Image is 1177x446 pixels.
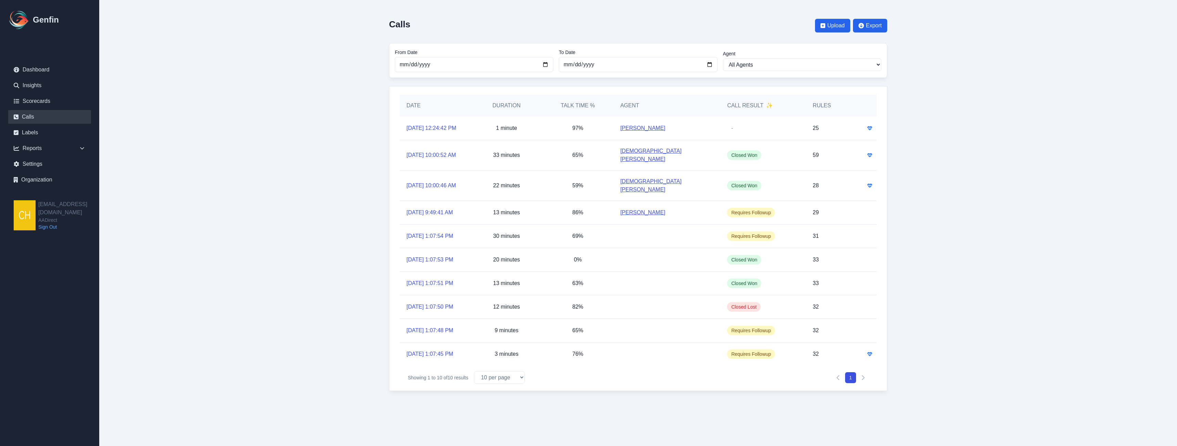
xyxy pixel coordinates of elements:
[572,326,583,335] p: 65%
[448,375,453,380] span: 10
[406,232,453,240] a: [DATE] 1:07:54 PM
[813,181,819,190] p: 28
[14,200,36,230] img: chsmith@aadirect.com
[559,49,717,56] label: To Date
[38,200,99,217] h2: [EMAIL_ADDRESS][DOMAIN_NAME]
[727,181,761,190] span: Closed Won
[727,231,775,241] span: Requires Followup
[8,63,91,77] a: Dashboard
[620,147,713,163] a: [DEMOGRAPHIC_DATA][PERSON_NAME]
[406,102,464,110] h5: Date
[845,372,856,383] button: 1
[572,279,583,287] p: 63%
[406,350,453,358] a: [DATE] 1:07:45 PM
[493,303,520,311] p: 12 minutes
[866,22,882,30] span: Export
[496,124,517,132] p: 1 minute
[620,177,713,194] a: [DEMOGRAPHIC_DATA][PERSON_NAME]
[8,173,91,187] a: Organization
[8,126,91,139] a: Labels
[813,232,819,240] p: 31
[406,279,453,287] a: [DATE] 1:07:51 PM
[727,208,775,217] span: Requires Followup
[727,349,775,359] span: Requires Followup
[815,19,850,32] button: Upload
[395,49,553,56] label: From Date
[493,256,520,264] p: 20 minutes
[478,102,535,110] h5: Duration
[813,279,819,287] p: 33
[406,181,456,190] a: [DATE] 10:00:46 AM
[813,151,819,159] p: 59
[813,102,831,110] h5: Rules
[406,208,453,217] a: [DATE] 9:49:41 AM
[727,102,773,110] h5: Call Result
[493,208,520,217] p: 13 minutes
[38,217,99,224] span: AADirect
[620,102,639,110] h5: Agent
[8,9,30,31] img: Logo
[8,94,91,108] a: Scorecards
[813,326,819,335] p: 32
[493,181,520,190] p: 22 minutes
[813,208,819,217] p: 29
[406,151,456,159] a: [DATE] 10:00:52 AM
[8,141,91,155] div: Reports
[572,232,583,240] p: 69%
[572,208,583,217] p: 86%
[406,256,453,264] a: [DATE] 1:07:53 PM
[727,255,761,265] span: Closed Won
[572,303,583,311] p: 82%
[406,124,456,132] a: [DATE] 12:24:42 PM
[727,326,775,335] span: Requires Followup
[406,326,453,335] a: [DATE] 1:07:48 PM
[766,102,773,110] span: ✨
[33,14,59,25] h1: Genfin
[572,181,583,190] p: 59%
[813,303,819,311] p: 32
[723,50,881,57] label: Agent
[389,19,410,29] h2: Calls
[727,302,761,312] span: Closed Lost
[833,372,868,383] nav: Pagination
[38,224,99,230] a: Sign Out
[813,350,819,358] p: 32
[620,208,665,217] a: [PERSON_NAME]
[408,374,468,381] p: Showing to of results
[572,350,583,358] p: 76%
[428,375,430,380] span: 1
[495,350,518,358] p: 3 minutes
[853,19,887,32] button: Export
[620,124,665,132] a: [PERSON_NAME]
[549,102,607,110] h5: Talk Time %
[572,151,583,159] p: 65%
[8,110,91,124] a: Calls
[437,375,442,380] span: 10
[574,256,582,264] p: 0%
[727,150,761,160] span: Closed Won
[8,79,91,92] a: Insights
[572,124,583,132] p: 97%
[727,279,761,288] span: Closed Won
[493,279,520,287] p: 13 minutes
[493,232,520,240] p: 30 minutes
[813,256,819,264] p: 33
[827,22,845,30] span: Upload
[813,124,819,132] p: 25
[8,157,91,171] a: Settings
[727,123,737,133] span: -
[406,303,453,311] a: [DATE] 1:07:50 PM
[493,151,520,159] p: 33 minutes
[495,326,518,335] p: 9 minutes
